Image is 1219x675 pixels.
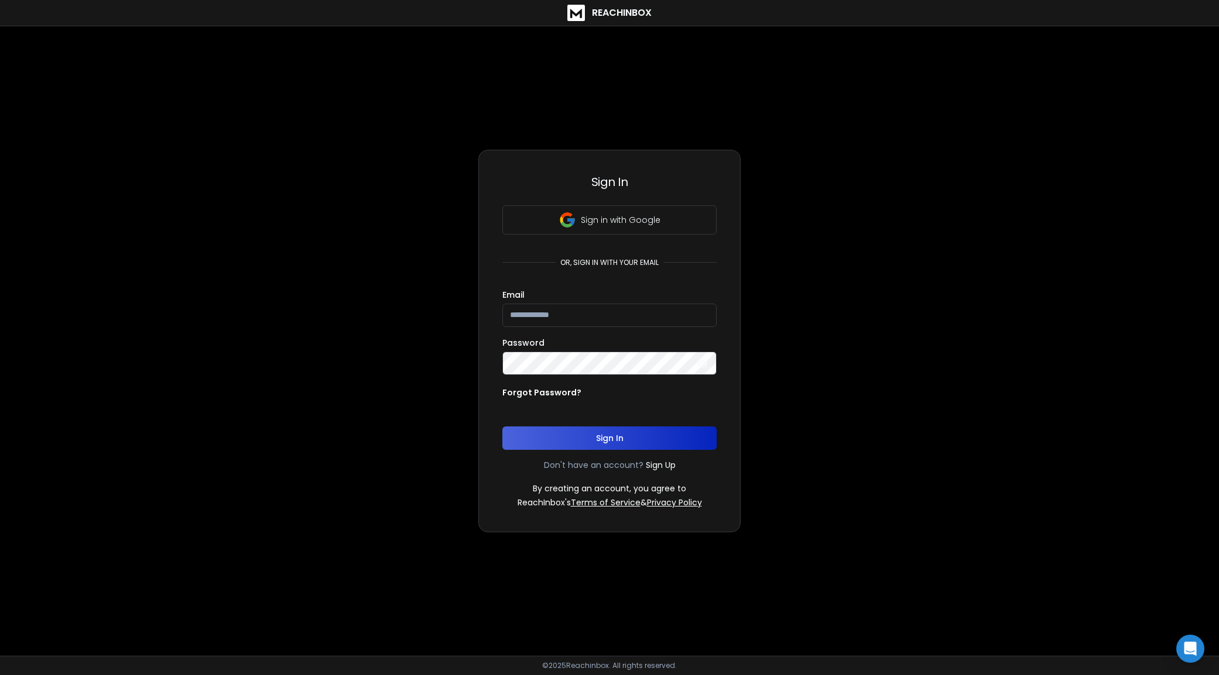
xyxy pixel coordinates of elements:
[646,459,676,471] a: Sign Up
[542,661,677,670] p: © 2025 Reachinbox. All rights reserved.
[502,291,525,299] label: Email
[567,5,585,21] img: logo
[1176,635,1204,663] div: Open Intercom Messenger
[556,258,663,267] p: or, sign in with your email
[502,205,717,235] button: Sign in with Google
[533,483,686,494] p: By creating an account, you agree to
[571,497,641,508] a: Terms of Service
[592,6,652,20] h1: ReachInbox
[502,174,717,190] h3: Sign In
[544,459,643,471] p: Don't have an account?
[502,387,581,398] p: Forgot Password?
[581,214,660,226] p: Sign in with Google
[502,426,717,450] button: Sign In
[518,497,702,508] p: ReachInbox's &
[567,5,652,21] a: ReachInbox
[502,339,545,347] label: Password
[647,497,702,508] a: Privacy Policy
